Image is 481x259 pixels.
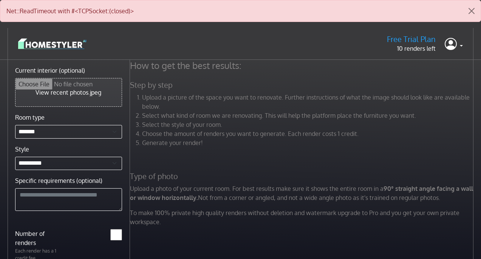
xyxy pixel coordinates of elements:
h5: Free Trial Plan [387,34,436,44]
li: Choose the amount of renders you want to generate. Each render costs 1 credit. [142,129,475,138]
label: Number of renders [11,229,68,247]
label: Specific requirements (optional) [15,176,102,185]
li: Generate your render! [142,138,475,147]
li: Select the style of your room. [142,120,475,129]
h4: How to get the best results: [125,60,480,71]
li: Upload a picture of the space you want to renovate. Further instructions of what the image should... [142,93,475,111]
button: Close [462,0,481,22]
label: Room type [15,113,45,122]
label: Current interior (optional) [15,66,85,75]
label: Style [15,145,29,154]
p: Upload a photo of your current room. For best results make sure it shows the entire room in a Not... [125,184,480,202]
img: logo-3de290ba35641baa71223ecac5eacb59cb85b4c7fdf211dc9aaecaaee71ea2f8.svg [18,37,86,50]
h5: Step by step [125,80,480,90]
p: 10 renders left [387,44,436,53]
h5: Type of photo [125,172,480,181]
li: Select what kind of room we are renovating. This will help the platform place the furniture you w... [142,111,475,120]
p: To make 100% private high quality renders without deletion and watermark upgrade to Pro and you g... [125,208,480,226]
